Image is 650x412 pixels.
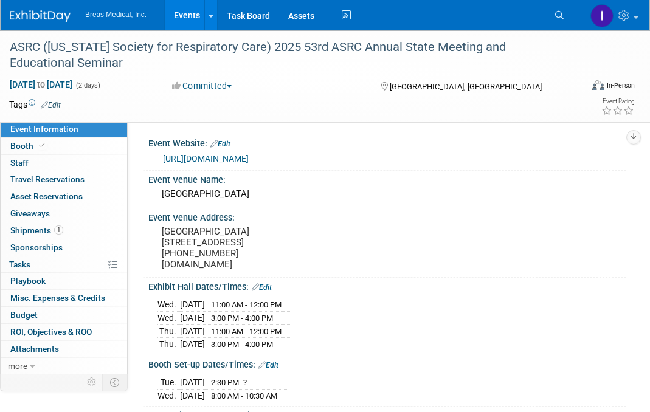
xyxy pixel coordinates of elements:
img: Format-Inperson.png [592,80,604,90]
td: [DATE] [180,389,205,402]
span: 11:00 AM - 12:00 PM [211,300,282,309]
img: Inga Dolezar [590,4,614,27]
span: Breas Medical, Inc. [85,10,147,19]
span: 3:00 PM - 4:00 PM [211,340,273,349]
span: to [35,80,47,89]
span: 8:00 AM - 10:30 AM [211,391,277,400]
pre: [GEOGRAPHIC_DATA] [STREET_ADDRESS] [PHONE_NUMBER] [DOMAIN_NAME] [162,226,334,270]
td: Thu. [157,324,180,338]
span: [DATE] [DATE] [9,79,73,90]
span: 3:00 PM - 4:00 PM [211,314,273,323]
span: Misc. Expenses & Credits [10,293,105,303]
a: [URL][DOMAIN_NAME] [163,154,249,163]
td: Wed. [157,312,180,325]
a: Sponsorships [1,239,127,256]
a: Shipments1 [1,222,127,239]
span: Staff [10,158,29,168]
div: Booth Set-up Dates/Times: [148,355,626,371]
div: [GEOGRAPHIC_DATA] [157,185,617,204]
a: Asset Reservations [1,188,127,205]
a: Playbook [1,273,127,289]
span: [GEOGRAPHIC_DATA], [GEOGRAPHIC_DATA] [390,82,542,91]
span: Giveaways [10,208,50,218]
a: Misc. Expenses & Credits [1,290,127,306]
td: Toggle Event Tabs [103,374,128,390]
td: [DATE] [180,312,205,325]
td: [DATE] [180,376,205,390]
a: Event Information [1,121,127,137]
td: [DATE] [180,298,205,312]
td: Tags [9,98,61,111]
span: Playbook [10,276,46,286]
div: Event Website: [148,134,626,150]
i: Booth reservation complete [39,142,45,149]
a: Giveaways [1,205,127,222]
span: Sponsorships [10,242,63,252]
span: Shipments [10,225,63,235]
div: Exhibit Hall Dates/Times: [148,278,626,294]
div: In-Person [606,81,635,90]
a: Travel Reservations [1,171,127,188]
div: Event Rating [601,98,634,105]
a: Budget [1,307,127,323]
span: Tasks [9,259,30,269]
span: 1 [54,225,63,235]
span: (2 days) [75,81,100,89]
span: Attachments [10,344,59,354]
td: Wed. [157,389,180,402]
button: Committed [168,80,237,92]
span: Budget [10,310,38,320]
img: ExhibitDay [10,10,71,22]
div: ASRC ([US_STATE] Society for Respiratory Care) 2025 53rd ASRC Annual State Meeting and Educationa... [5,36,573,74]
a: Booth [1,138,127,154]
a: Edit [41,101,61,109]
a: Edit [258,361,278,369]
span: Booth [10,141,47,151]
td: Wed. [157,298,180,312]
a: more [1,358,127,374]
td: Personalize Event Tab Strip [81,374,103,390]
div: Event Format [538,78,635,97]
span: ROI, Objectives & ROO [10,327,92,337]
div: Event Venue Name: [148,171,626,186]
span: Asset Reservations [10,191,83,201]
a: Edit [252,283,272,292]
span: Event Information [10,124,78,134]
td: Tue. [157,376,180,390]
span: ? [243,378,247,387]
span: 11:00 AM - 12:00 PM [211,327,282,336]
a: Edit [210,140,230,148]
div: Event Venue Address: [148,208,626,224]
span: 2:30 PM - [211,378,247,387]
a: Attachments [1,341,127,357]
a: Staff [1,155,127,171]
span: Travel Reservations [10,174,85,184]
td: Thu. [157,338,180,351]
td: [DATE] [180,338,205,351]
td: [DATE] [180,324,205,338]
span: more [8,361,27,371]
a: Tasks [1,256,127,273]
a: ROI, Objectives & ROO [1,324,127,340]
